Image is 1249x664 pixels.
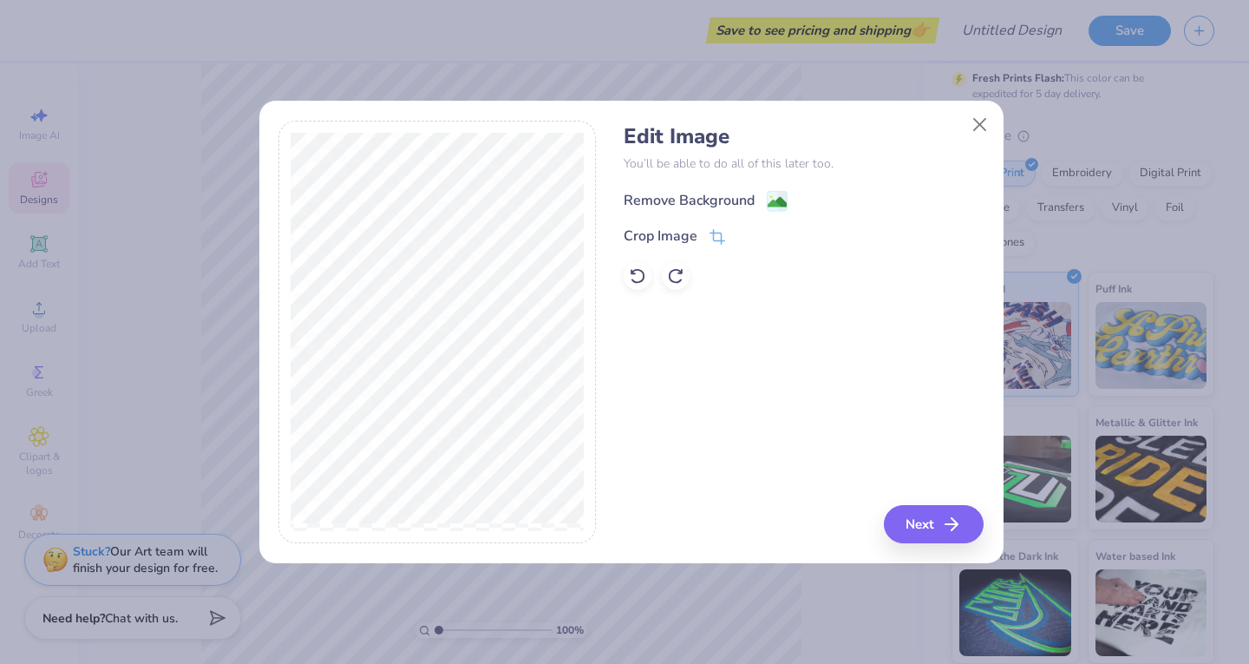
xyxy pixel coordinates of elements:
div: Crop Image [624,226,697,247]
button: Next [884,505,984,543]
h4: Edit Image [624,124,984,149]
button: Close [963,108,996,141]
p: You’ll be able to do all of this later too. [624,154,984,173]
div: Remove Background [624,190,755,211]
